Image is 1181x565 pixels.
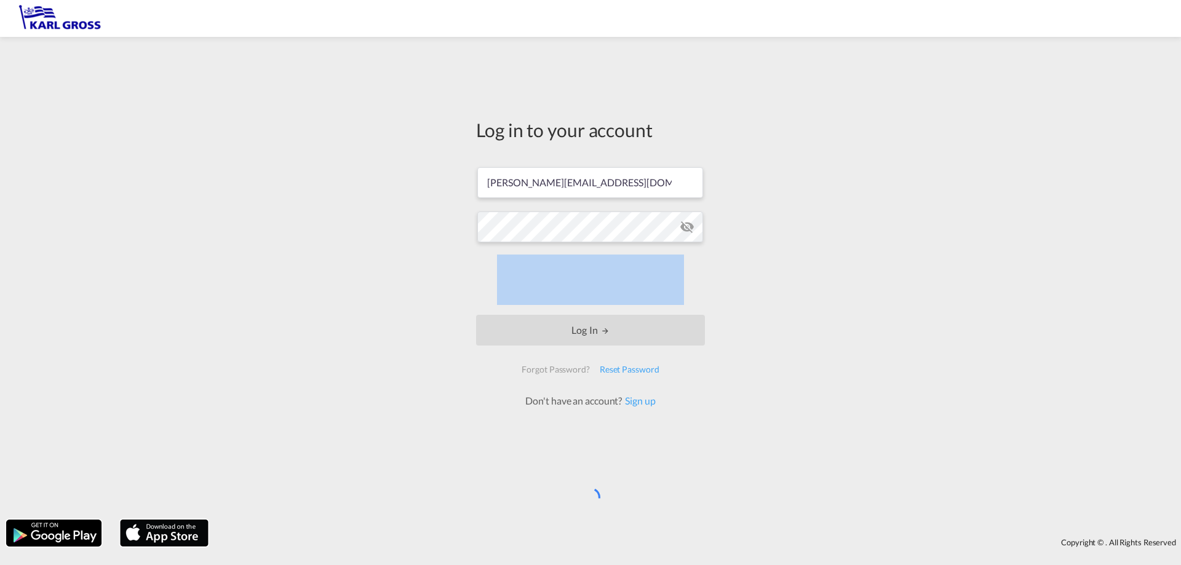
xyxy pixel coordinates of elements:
div: Copyright © . All Rights Reserved [215,532,1181,553]
input: Enter email/phone number [477,167,703,198]
img: 3269c73066d711f095e541db4db89301.png [18,5,101,33]
md-icon: icon-eye-off [680,219,694,234]
div: Reset Password [595,358,664,381]
img: google.png [5,518,103,548]
button: LOGIN [476,315,705,346]
div: Don't have an account? [512,394,669,408]
img: apple.png [119,518,210,548]
div: Forgot Password? [517,358,594,381]
div: Log in to your account [476,117,705,143]
a: Sign up [622,395,655,406]
iframe: reCAPTCHA [497,255,684,302]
